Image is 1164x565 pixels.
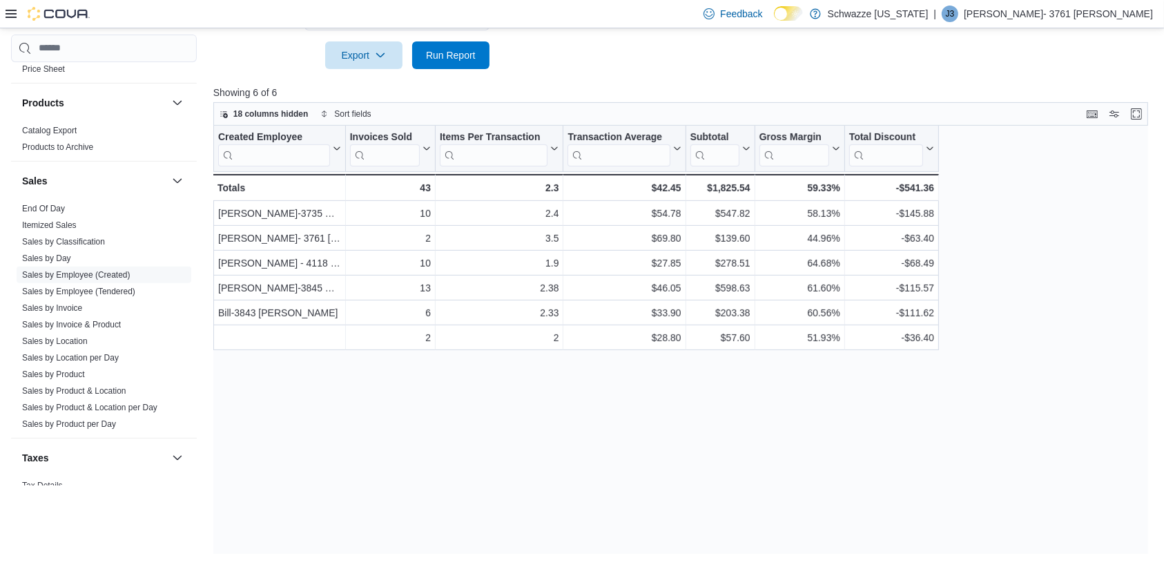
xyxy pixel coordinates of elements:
span: Sales by Invoice & Product [22,319,121,330]
div: Subtotal [690,131,739,166]
div: 51.93% [759,329,840,346]
button: Subtotal [690,131,750,166]
div: $33.90 [568,305,681,321]
h3: Sales [22,174,48,188]
span: Tax Details [22,480,63,491]
a: Products to Archive [22,142,93,152]
div: Gross Margin [759,131,828,144]
span: J3 [946,6,955,22]
a: Price Sheet [22,64,65,74]
div: Pricing [11,61,197,83]
a: Sales by Day [22,253,71,263]
button: Display options [1106,106,1123,122]
span: Sales by Location [22,336,88,347]
div: 2 [440,329,559,346]
a: Sales by Product & Location per Day [22,403,157,412]
div: 3.5 [440,230,559,247]
div: 2 [349,230,430,247]
a: Catalog Export [22,126,77,135]
div: Invoices Sold [349,131,419,166]
div: 6 [349,305,430,321]
div: 60.56% [759,305,840,321]
span: Catalog Export [22,125,77,136]
button: Taxes [22,451,166,465]
div: Transaction Average [568,131,670,166]
div: $57.60 [690,329,750,346]
span: Sales by Invoice [22,303,82,314]
div: Created Employee [218,131,330,166]
a: End Of Day [22,204,65,213]
div: [PERSON_NAME]- 3761 [PERSON_NAME] [218,230,341,247]
button: Total Discount [849,131,934,166]
div: 2.3 [440,180,559,196]
button: Invoices Sold [349,131,430,166]
button: Created Employee [218,131,341,166]
h3: Products [22,96,64,110]
p: [PERSON_NAME]- 3761 [PERSON_NAME] [964,6,1153,22]
a: Sales by Location per Day [22,353,119,363]
img: Cova [28,7,90,21]
div: 2.38 [440,280,559,296]
div: -$111.62 [849,305,934,321]
button: Keyboard shortcuts [1084,106,1100,122]
a: Sales by Product & Location [22,386,126,396]
div: $1,825.54 [690,180,750,196]
div: Total Discount [849,131,923,166]
div: $278.51 [690,255,750,271]
div: -$68.49 [849,255,934,271]
a: Sales by Product per Day [22,419,116,429]
button: Gross Margin [759,131,840,166]
span: Price Sheet [22,64,65,75]
span: Run Report [426,48,476,62]
span: Sales by Classification [22,236,105,247]
button: 18 columns hidden [214,106,314,122]
button: Sales [169,173,186,189]
div: 13 [349,280,430,296]
div: $27.85 [568,255,681,271]
span: Export [333,41,394,69]
div: 43 [349,180,430,196]
a: Sales by Product [22,370,85,379]
a: Sales by Classification [22,237,105,247]
button: Sort fields [315,106,376,122]
a: Sales by Location [22,336,88,346]
div: Created Employee [218,131,330,144]
button: Products [169,95,186,111]
input: Dark Mode [774,6,803,21]
div: Total Discount [849,131,923,144]
span: 18 columns hidden [233,108,309,119]
div: $598.63 [690,280,750,296]
div: Bill-3843 [PERSON_NAME] [218,305,341,321]
div: [PERSON_NAME]-3735 Chance [218,205,341,222]
div: $547.82 [690,205,750,222]
div: -$36.40 [849,329,934,346]
div: Totals [217,180,341,196]
a: Sales by Invoice [22,303,82,313]
button: Taxes [169,450,186,466]
div: $46.05 [568,280,681,296]
button: Items Per Transaction [440,131,559,166]
span: End Of Day [22,203,65,214]
h3: Taxes [22,451,49,465]
div: 10 [349,255,430,271]
p: Showing 6 of 6 [213,86,1158,99]
div: 2 [349,329,430,346]
p: | [933,6,936,22]
div: $28.80 [568,329,681,346]
span: Sales by Product & Location [22,385,126,396]
a: Sales by Employee (Tendered) [22,287,135,296]
p: Schwazze [US_STATE] [828,6,929,22]
div: Items Per Transaction [440,131,548,166]
button: Transaction Average [568,131,681,166]
div: $69.80 [568,230,681,247]
span: Sales by Location per Day [22,352,119,363]
div: [PERSON_NAME] - 4118 [PERSON_NAME] [218,255,341,271]
span: Sales by Product per Day [22,419,116,430]
div: Gross Margin [759,131,828,166]
div: Jennifer- 3761 Seward [942,6,958,22]
div: 10 [349,205,430,222]
div: 58.13% [759,205,840,222]
button: Products [22,96,166,110]
div: $203.38 [690,305,750,321]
